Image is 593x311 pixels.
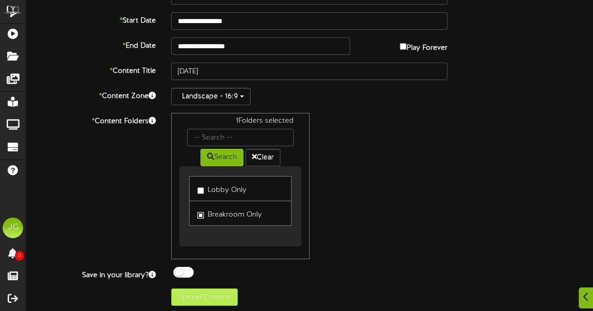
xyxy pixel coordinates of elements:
[197,212,204,219] input: Breakroom Only
[171,88,251,105] button: Landscape - 16:9
[18,63,163,76] label: Content Title
[18,37,163,51] label: End Date
[3,218,23,238] div: JG
[171,63,447,80] input: Title of this Content
[400,37,447,53] label: Play Forever
[18,267,163,281] label: Save in your library?
[18,113,163,127] label: Content Folders
[400,43,406,50] input: Play Forever
[171,288,238,306] button: Upload Content
[197,206,262,220] label: Breakroom Only
[179,116,301,129] div: 1 Folders selected
[197,182,247,196] label: Lobby Only
[197,187,204,194] input: Lobby Only
[18,88,163,102] label: Content Zone
[15,251,24,261] span: 0
[18,12,163,26] label: Start Date
[187,129,293,146] input: -- Search --
[246,149,280,166] button: Clear
[200,149,243,166] button: Search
